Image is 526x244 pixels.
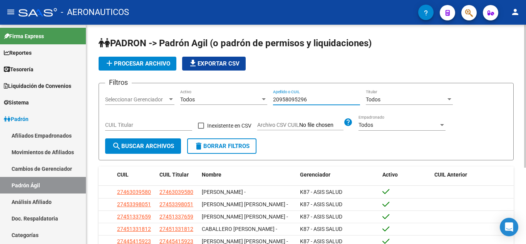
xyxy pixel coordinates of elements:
span: K87 - ASIS SALUD [300,189,342,195]
input: Archivo CSV CUIL [299,122,343,129]
span: CUIL Titular [159,172,189,178]
span: Borrar Filtros [194,143,250,150]
span: K87 - ASIS SALUD [300,214,342,220]
mat-icon: file_download [188,59,198,68]
span: Inexistente en CSV [207,121,251,130]
mat-icon: add [105,59,114,68]
span: Seleccionar Gerenciador [105,96,168,103]
span: Activo [382,172,398,178]
span: 27463039580 [117,189,151,195]
div: Open Intercom Messenger [500,218,518,236]
mat-icon: search [112,141,121,151]
span: CUIL [117,172,129,178]
datatable-header-cell: Nombre [199,167,297,183]
datatable-header-cell: Gerenciador [297,167,380,183]
mat-icon: delete [194,141,203,151]
span: Buscar Archivos [112,143,174,150]
span: 27451331812 [117,226,151,232]
span: PADRON -> Padrón Agil (o padrón de permisos y liquidaciones) [99,38,372,49]
span: Padrón [4,115,28,123]
span: Liquidación de Convenios [4,82,71,90]
datatable-header-cell: CUIL [114,167,156,183]
span: Gerenciador [300,172,330,178]
span: Nombre [202,172,221,178]
datatable-header-cell: CUIL Titular [156,167,199,183]
span: K87 - ASIS SALUD [300,201,342,207]
span: [PERSON_NAME] [PERSON_NAME] - [202,214,288,220]
span: Firma Express [4,32,44,40]
h3: Filtros [105,77,132,88]
span: 27451331812 [159,226,193,232]
button: Procesar archivo [99,57,176,71]
button: Exportar CSV [182,57,246,71]
datatable-header-cell: Activo [379,167,431,183]
span: Tesorería [4,65,34,74]
span: Todos [180,96,195,103]
span: Todos [366,96,380,103]
span: Todos [358,122,373,128]
datatable-header-cell: CUIL Anterior [431,167,514,183]
span: - AERONAUTICOS [61,4,129,21]
span: 27463039580 [159,189,193,195]
span: [PERSON_NAME] - [202,189,246,195]
span: Archivo CSV CUIL [257,122,299,128]
span: 27453398051 [159,201,193,207]
span: Reportes [4,49,32,57]
span: Procesar archivo [105,60,170,67]
button: Borrar Filtros [187,138,256,154]
mat-icon: help [343,118,353,127]
span: 27451337659 [117,214,151,220]
mat-icon: person [511,7,520,17]
span: K87 - ASIS SALUD [300,226,342,232]
span: 27451337659 [159,214,193,220]
span: CABALLERO [PERSON_NAME] - [202,226,277,232]
span: [PERSON_NAME] [PERSON_NAME] - [202,201,288,207]
mat-icon: menu [6,7,15,17]
span: CUIL Anterior [434,172,467,178]
span: 27453398051 [117,201,151,207]
button: Buscar Archivos [105,138,181,154]
span: Sistema [4,98,29,107]
span: Exportar CSV [188,60,240,67]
